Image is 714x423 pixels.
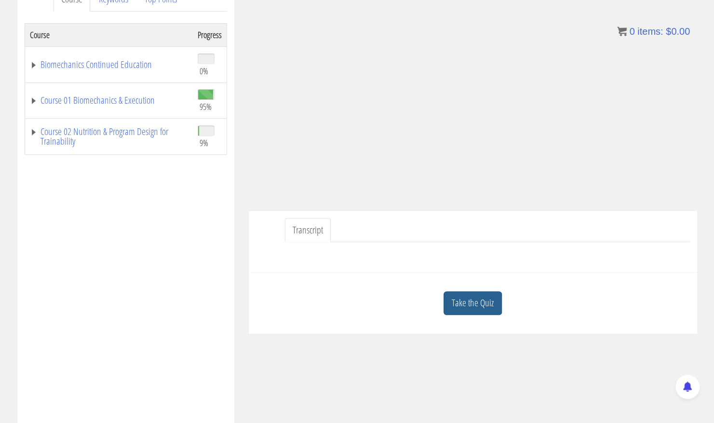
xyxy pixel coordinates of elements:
[30,127,188,146] a: Course 02 Nutrition & Program Design for Trainability
[285,218,331,243] a: Transcript
[25,23,193,46] th: Course
[617,26,690,37] a: 0 items: $0.00
[617,27,627,36] img: icon11.png
[637,26,663,37] span: items:
[666,26,671,37] span: $
[30,60,188,69] a: Biomechanics Continued Education
[444,291,502,315] a: Take the Quiz
[200,101,212,112] span: 95%
[200,66,208,76] span: 0%
[666,26,690,37] bdi: 0.00
[30,96,188,105] a: Course 01 Biomechanics & Execution
[193,23,227,46] th: Progress
[629,26,634,37] span: 0
[200,137,208,148] span: 9%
